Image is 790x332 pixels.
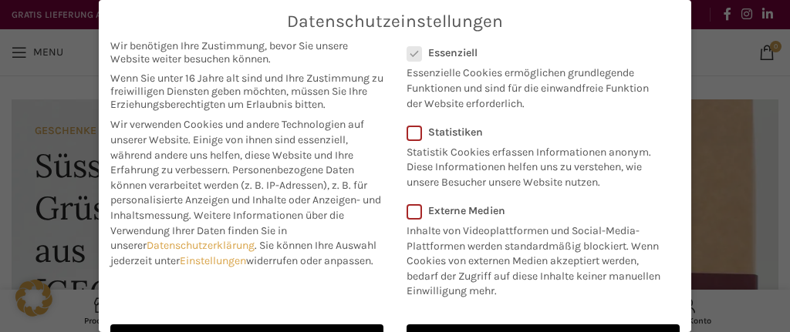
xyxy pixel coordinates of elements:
[407,139,660,190] p: Statistik Cookies erfassen Informationen anonym. Diese Informationen helfen uns zu verstehen, wie...
[287,12,503,32] span: Datenschutzeinstellungen
[407,46,660,59] label: Essenziell
[407,59,660,111] p: Essenzielle Cookies ermöglichen grundlegende Funktionen und sind für die einwandfreie Funktion de...
[407,126,660,139] label: Statistiken
[110,118,364,176] span: Wir verwenden Cookies und andere Technologien auf unserer Website. Einige von ihnen sind essenzie...
[110,239,376,267] span: Sie können Ihre Auswahl jederzeit unter widerrufen oder anpassen.
[407,204,670,217] label: Externe Medien
[110,72,383,111] span: Wenn Sie unter 16 Jahre alt sind und Ihre Zustimmung zu freiwilligen Diensten geben möchten, müss...
[180,254,246,267] a: Einstellungen
[147,239,255,252] a: Datenschutzerklärung
[110,209,344,252] span: Weitere Informationen über die Verwendung Ihrer Daten finden Sie in unserer .
[110,39,383,65] span: Wir benötigen Ihre Zustimmung, bevor Sie unsere Website weiter besuchen können.
[110,163,381,222] span: Personenbezogene Daten können verarbeitet werden (z. B. IP-Adressen), z. B. für personalisierte A...
[407,217,670,299] p: Inhalte von Videoplattformen und Social-Media-Plattformen werden standardmäßig blockiert. Wenn Co...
